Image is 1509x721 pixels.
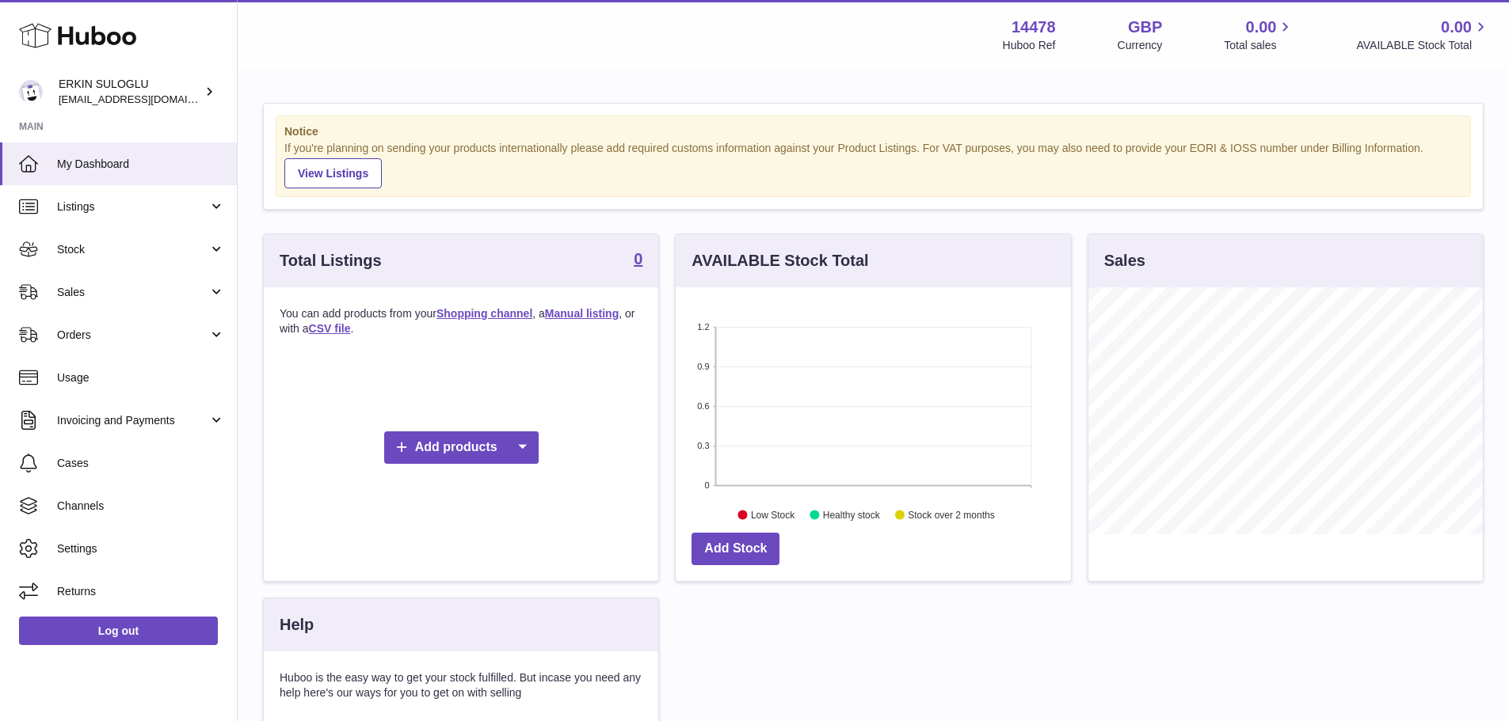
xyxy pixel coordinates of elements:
[280,670,642,700] p: Huboo is the easy way to get your stock fulfilled. But incase you need any help here's our ways f...
[59,77,201,107] div: ERKIN SULOGLU
[57,328,208,343] span: Orders
[1003,38,1056,53] div: Huboo Ref
[1224,17,1294,53] a: 0.00 Total sales
[698,401,710,411] text: 0.6
[634,251,642,270] a: 0
[1118,38,1163,53] div: Currency
[57,499,225,514] span: Channels
[1356,38,1490,53] span: AVAILABLE Stock Total
[57,541,225,556] span: Settings
[57,456,225,471] span: Cases
[57,285,208,300] span: Sales
[284,141,1462,188] div: If you're planning on sending your products internationally please add required customs informati...
[57,413,208,428] span: Invoicing and Payments
[692,250,868,271] h3: AVAILABLE Stock Total
[57,242,208,257] span: Stock
[19,80,43,104] img: erkinsuloglu1@gmail.com
[909,509,995,520] text: Stock over 2 months
[284,124,1462,139] strong: Notice
[692,533,779,565] a: Add Stock
[1224,38,1294,53] span: Total sales
[57,370,225,385] span: Usage
[1104,250,1145,271] h3: Sales
[634,251,642,267] strong: 0
[823,509,881,520] text: Healthy stock
[751,509,795,520] text: Low Stock
[1128,17,1162,38] strong: GBP
[545,307,619,320] a: Manual listing
[57,584,225,599] span: Returns
[309,322,351,335] a: CSV file
[698,362,710,371] text: 0.9
[280,306,642,336] p: You can add products from your , a , or with a .
[705,480,710,490] text: 0
[59,93,233,105] span: [EMAIL_ADDRESS][DOMAIN_NAME]
[1441,17,1472,38] span: 0.00
[284,158,382,188] a: View Listings
[698,441,710,450] text: 0.3
[19,617,218,645] a: Log out
[698,322,710,332] text: 1.2
[384,431,539,464] a: Add products
[1246,17,1277,38] span: 0.00
[1012,17,1056,38] strong: 14478
[280,250,382,271] h3: Total Listings
[436,307,532,320] a: Shopping channel
[280,614,314,636] h3: Help
[57,199,208,214] span: Listings
[57,157,225,172] span: My Dashboard
[1356,17,1490,53] a: 0.00 AVAILABLE Stock Total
